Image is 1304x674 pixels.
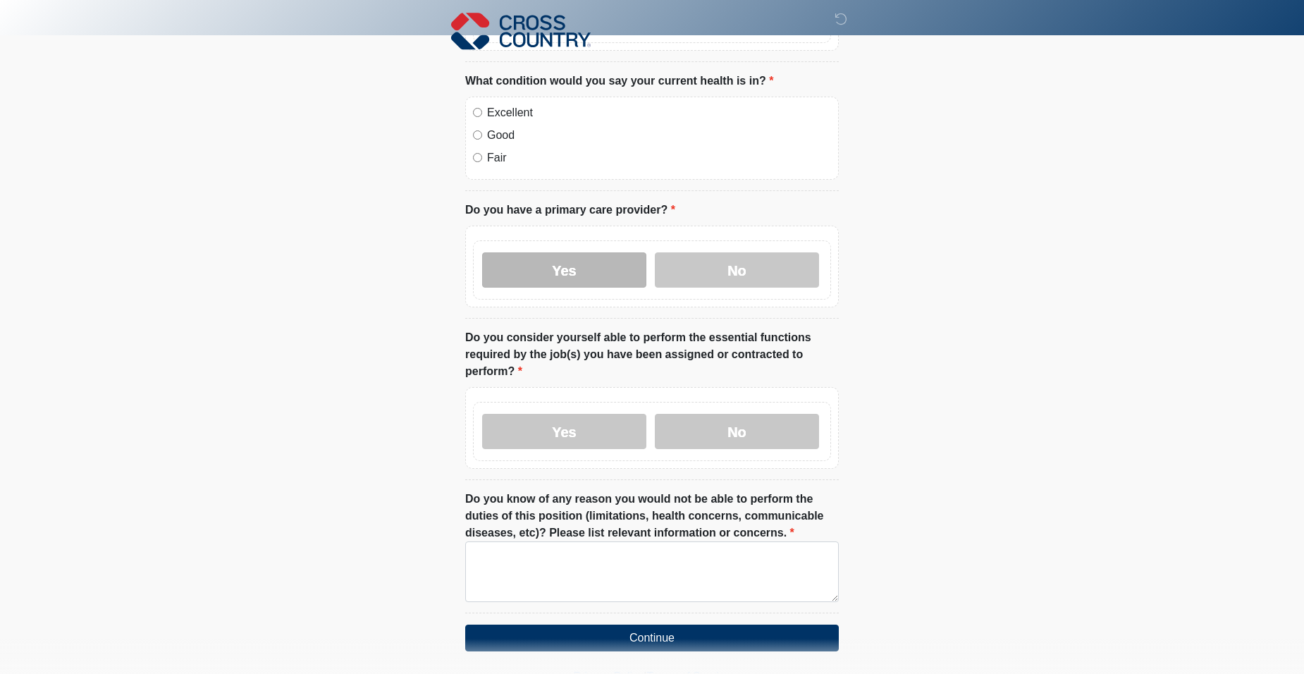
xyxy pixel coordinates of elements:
label: Do you know of any reason you would not be able to perform the duties of this position (limitatio... [465,491,839,541]
label: Yes [482,414,646,449]
label: Excellent [487,104,831,121]
label: Do you have a primary care provider? [465,202,675,219]
label: Fair [487,149,831,166]
label: Do you consider yourself able to perform the essential functions required by the job(s) you have ... [465,329,839,380]
input: Fair [473,153,482,162]
input: Excellent [473,108,482,117]
label: No [655,414,819,449]
label: No [655,252,819,288]
input: Good [473,130,482,140]
label: Yes [482,252,646,288]
label: What condition would you say your current health is in? [465,73,773,90]
button: Continue [465,625,839,651]
img: Cross Country Logo [451,11,591,51]
label: Good [487,127,831,144]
